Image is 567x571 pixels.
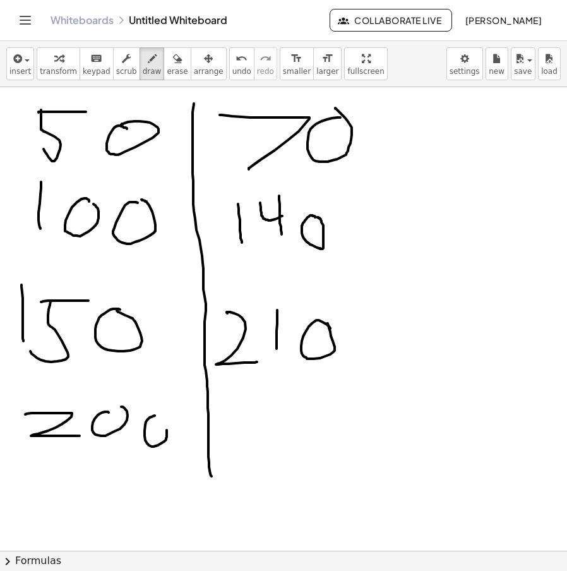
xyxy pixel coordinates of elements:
button: undoundo [229,47,254,80]
button: redoredo [254,47,277,80]
span: insert [9,67,31,76]
i: redo [260,51,272,66]
button: arrange [191,47,227,80]
button: Collaborate Live [330,9,452,32]
span: arrange [194,67,224,76]
button: scrub [113,47,140,80]
span: fullscreen [347,67,384,76]
button: transform [37,47,80,80]
i: format_size [290,51,302,66]
span: redo [257,67,274,76]
span: scrub [116,67,137,76]
span: [PERSON_NAME] [465,15,542,26]
a: Whiteboards [51,14,114,27]
span: smaller [283,67,311,76]
span: larger [316,67,338,76]
button: draw [140,47,165,80]
i: format_size [321,51,333,66]
button: settings [446,47,483,80]
button: new [486,47,508,80]
span: keypad [83,67,110,76]
button: [PERSON_NAME] [455,9,552,32]
button: keyboardkeypad [80,47,114,80]
button: format_sizesmaller [280,47,314,80]
span: erase [167,67,188,76]
button: Toggle navigation [15,10,35,30]
span: draw [143,67,162,76]
span: new [489,67,504,76]
button: insert [6,47,34,80]
button: fullscreen [344,47,387,80]
i: keyboard [90,51,102,66]
span: load [541,67,558,76]
button: erase [164,47,191,80]
span: Collaborate Live [340,15,441,26]
i: undo [236,51,248,66]
span: save [514,67,532,76]
span: transform [40,67,77,76]
span: settings [450,67,480,76]
span: undo [232,67,251,76]
button: save [511,47,535,80]
button: format_sizelarger [313,47,342,80]
button: load [538,47,561,80]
